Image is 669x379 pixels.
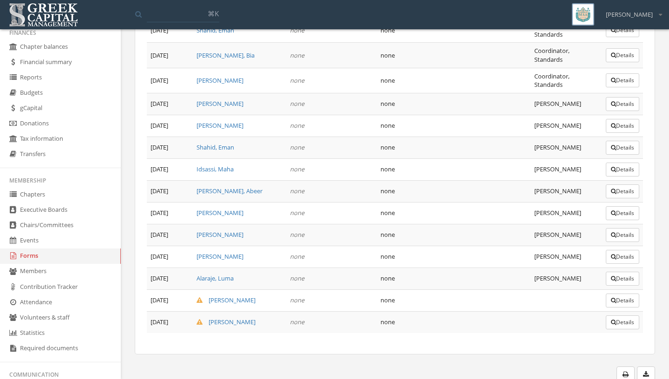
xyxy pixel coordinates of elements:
em: none [290,187,304,195]
td: [DATE] [147,93,193,115]
span: [PERSON_NAME] [534,165,581,173]
span: Coordinator, Standards [534,46,570,64]
td: none [377,246,531,268]
em: none [290,51,304,59]
td: none [377,115,531,137]
td: none [377,68,531,93]
button: Details [606,48,639,62]
button: Details [606,23,639,37]
a: [PERSON_NAME] [197,121,243,130]
td: none [377,137,531,158]
button: Details [606,272,639,286]
span: ⌘K [208,9,219,18]
td: none [377,202,531,224]
a: Shahid, Eman [197,143,234,151]
em: none [290,318,304,326]
td: none [377,180,531,202]
button: Details [606,250,639,264]
span: [PERSON_NAME] [534,99,581,108]
button: Details [606,141,639,155]
span: [PERSON_NAME] [534,143,581,151]
td: [DATE] [147,18,193,43]
td: none [377,18,531,43]
td: [DATE] [147,202,193,224]
span: Coordinator, Standards [534,21,570,39]
td: none [377,311,531,333]
a: [PERSON_NAME], Abeer [197,187,262,195]
td: none [377,93,531,115]
td: [DATE] [147,180,193,202]
span: [PERSON_NAME] [606,10,653,19]
td: [DATE] [147,311,193,333]
button: Details [606,228,639,242]
span: [PERSON_NAME] [534,187,581,195]
em: none [290,274,304,282]
em: none [290,209,304,217]
em: none [290,230,304,239]
td: [DATE] [147,224,193,246]
button: Details [606,73,639,87]
a: [PERSON_NAME] [197,252,243,261]
span: [PERSON_NAME] [534,252,581,261]
button: Details [606,294,639,307]
a: [PERSON_NAME] [197,76,243,85]
div: [PERSON_NAME] [600,3,662,19]
a: Alaraje, Luma [197,274,234,282]
button: Details [606,206,639,220]
td: none [377,289,531,311]
a: Shahid, Eman [197,26,234,34]
td: none [377,224,531,246]
td: [DATE] [147,289,193,311]
button: Details [606,184,639,198]
button: Details [606,119,639,133]
a: Idsassi, Maha [197,165,234,173]
td: [DATE] [147,246,193,268]
td: [DATE] [147,115,193,137]
td: none [377,43,531,68]
td: none [377,268,531,289]
a: [PERSON_NAME] [197,296,256,304]
td: none [377,158,531,180]
td: [DATE] [147,158,193,180]
em: none [290,121,304,130]
em: none [290,76,304,85]
td: [DATE] [147,43,193,68]
a: [PERSON_NAME] [197,99,243,108]
td: [DATE] [147,268,193,289]
em: none [290,26,304,34]
a: [PERSON_NAME] [197,318,256,326]
em: none [290,252,304,261]
em: none [290,99,304,108]
button: Details [606,315,639,329]
a: [PERSON_NAME] [197,209,243,217]
span: [PERSON_NAME] [534,274,581,282]
em: none [290,296,304,304]
td: [DATE] [147,137,193,158]
td: [DATE] [147,68,193,93]
button: Details [606,97,639,111]
a: [PERSON_NAME] [197,230,243,239]
span: [PERSON_NAME] [534,121,581,130]
em: none [290,143,304,151]
span: Coordinator, Standards [534,72,570,89]
span: [PERSON_NAME] [534,209,581,217]
a: [PERSON_NAME], Bia [197,51,255,59]
span: [PERSON_NAME] [534,230,581,239]
em: none [290,165,304,173]
button: Details [606,163,639,176]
